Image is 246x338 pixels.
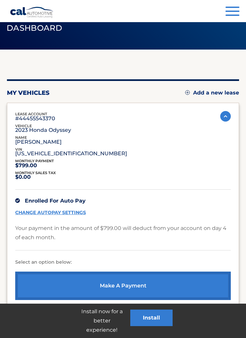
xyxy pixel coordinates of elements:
p: Select an option below: [15,258,231,266]
span: lease account [15,112,47,116]
button: Menu [225,7,239,18]
p: [US_VEHICLE_IDENTIFICATION_NUMBER] [15,152,127,155]
p: $799.00 [15,164,54,167]
h2: my vehicles [7,89,50,96]
p: #44455543370 [15,117,55,120]
span: name [15,135,27,140]
span: Monthly Payment [15,159,54,163]
span: vin [15,147,22,152]
span: Dashboard [7,23,62,33]
button: Install [130,310,173,326]
p: Install now for a better experience! [73,307,130,335]
a: Cal Automotive [10,7,54,18]
span: Monthly sales Tax [15,170,56,175]
img: check.svg [15,198,20,203]
a: CHANGE AUTOPAY SETTINGS [15,210,86,215]
span: vehicle [15,124,32,128]
a: make a payment [15,272,231,300]
p: $0.00 [15,175,56,179]
span: Enrolled For Auto Pay [25,198,86,204]
p: 2023 Honda Odyssey [15,129,71,132]
p: Your payment in the amount of $799.00 will deduct from your account on day 4 of each month. [15,224,231,242]
img: add.svg [185,90,190,95]
img: accordion-active.svg [220,111,231,122]
a: Add a new lease [185,90,239,96]
p: [PERSON_NAME] [15,140,61,144]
